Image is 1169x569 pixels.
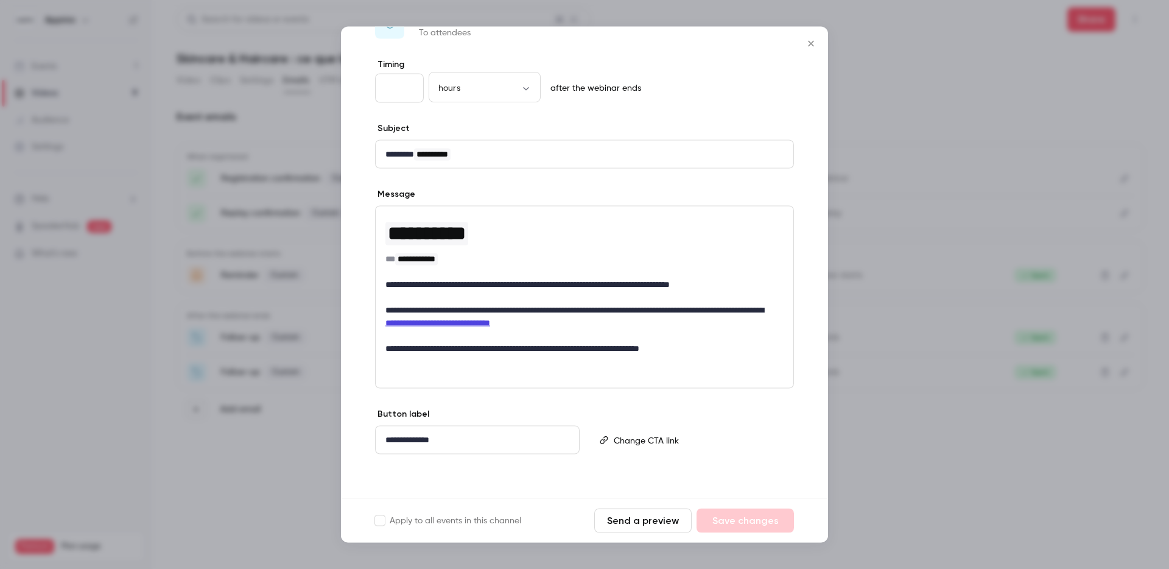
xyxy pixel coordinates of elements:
div: editor [376,141,793,168]
div: editor [609,426,793,454]
p: To attendees [419,27,513,39]
label: Message [375,188,415,200]
div: hours [429,82,541,94]
button: Close [799,32,823,56]
label: Apply to all events in this channel [375,515,521,527]
label: Timing [375,58,794,71]
div: editor [376,207,793,362]
p: after the webinar ends [546,82,641,94]
label: Subject [375,122,410,135]
div: editor [376,426,579,454]
button: Send a preview [594,509,692,533]
label: Button label [375,408,429,420]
